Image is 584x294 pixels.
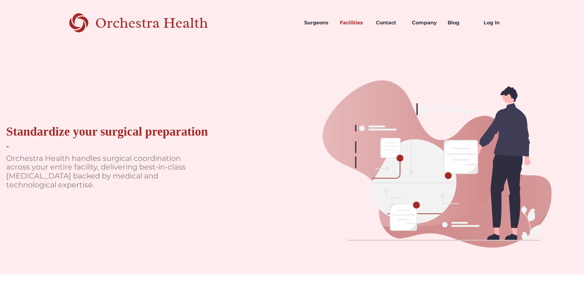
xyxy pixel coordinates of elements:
div: Orchestra Health [95,17,230,29]
a: Log In [479,12,515,33]
div: - [6,142,9,151]
a: Facilities [335,12,371,33]
div: Standardize your surgical preparation [6,124,208,139]
a: Company [407,12,443,33]
p: Orchestra Health handles surgical coordination across your entire facility, delivering best-in-cl... [6,154,191,190]
a: Contact [371,12,407,33]
a: Blog [443,12,479,33]
a: home [69,12,230,33]
a: Surgeons [299,12,335,33]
